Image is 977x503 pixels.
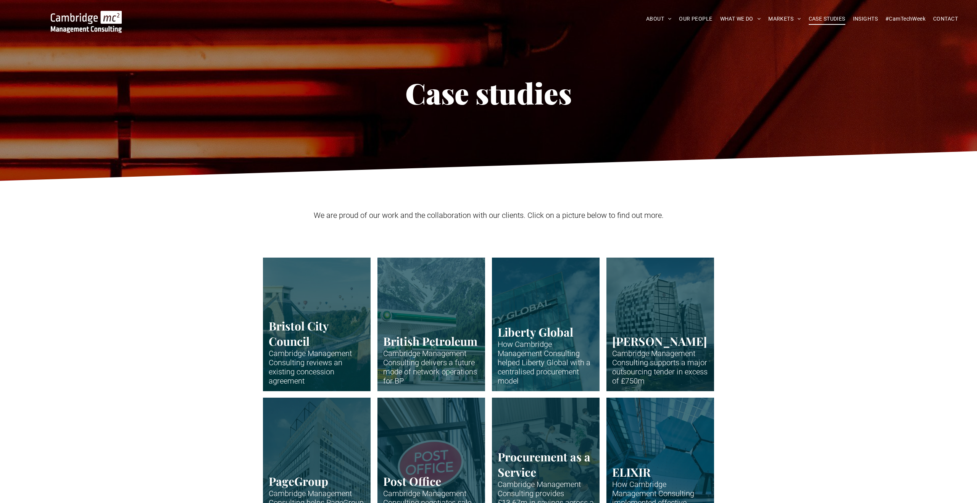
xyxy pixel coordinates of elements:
[675,13,716,25] a: OUR PEOPLE
[642,13,676,25] a: ABOUT
[263,258,371,391] a: Clifton suspension bridge in Bristol with many hot air balloons over the trees
[805,13,849,25] a: CASE STUDIES
[929,13,962,25] a: CONTACT
[716,13,765,25] a: WHAT WE DO
[51,11,122,33] img: Cambridge MC Logo
[606,258,714,391] a: One of the major office buildings for Norton Rose
[492,258,600,391] a: Close-up of skyscraper with Liberty Global name
[849,13,882,25] a: INSIGHTS
[377,258,485,391] a: Close up of BP petrol station
[51,12,122,20] a: Your Business Transformed | Cambridge Management Consulting
[405,74,572,112] span: Case studies
[314,211,664,220] span: We are proud of our work and the collaboration with our clients. Click on a picture below to find...
[764,13,804,25] a: MARKETS
[882,13,929,25] a: #CamTechWeek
